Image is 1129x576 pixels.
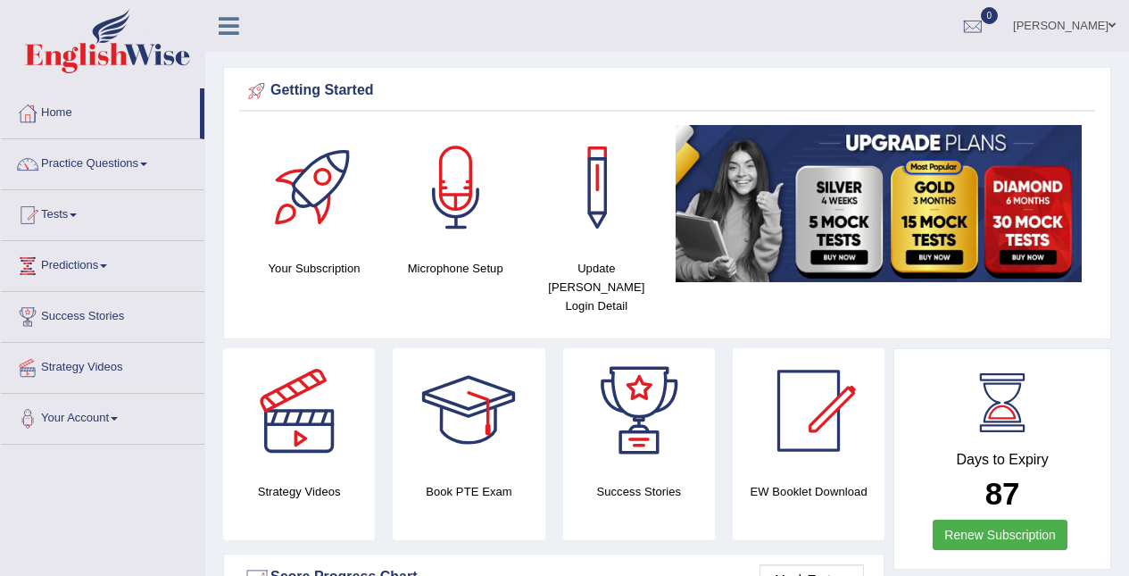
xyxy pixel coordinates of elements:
a: Renew Subscription [933,520,1067,550]
span: 0 [981,7,999,24]
a: Practice Questions [1,139,204,184]
h4: Book PTE Exam [393,482,544,501]
b: 87 [985,476,1020,511]
a: Your Account [1,394,204,438]
a: Home [1,88,200,133]
h4: Strategy Videos [223,482,375,501]
div: Getting Started [244,78,1091,104]
a: Success Stories [1,292,204,337]
h4: Success Stories [563,482,715,501]
h4: EW Booklet Download [733,482,884,501]
h4: Your Subscription [253,259,376,278]
img: small5.jpg [676,125,1082,282]
h4: Microphone Setup [394,259,517,278]
a: Predictions [1,241,204,286]
a: Tests [1,190,204,235]
h4: Days to Expiry [914,452,1091,468]
h4: Update [PERSON_NAME] Login Detail [535,259,658,315]
a: Strategy Videos [1,343,204,388]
